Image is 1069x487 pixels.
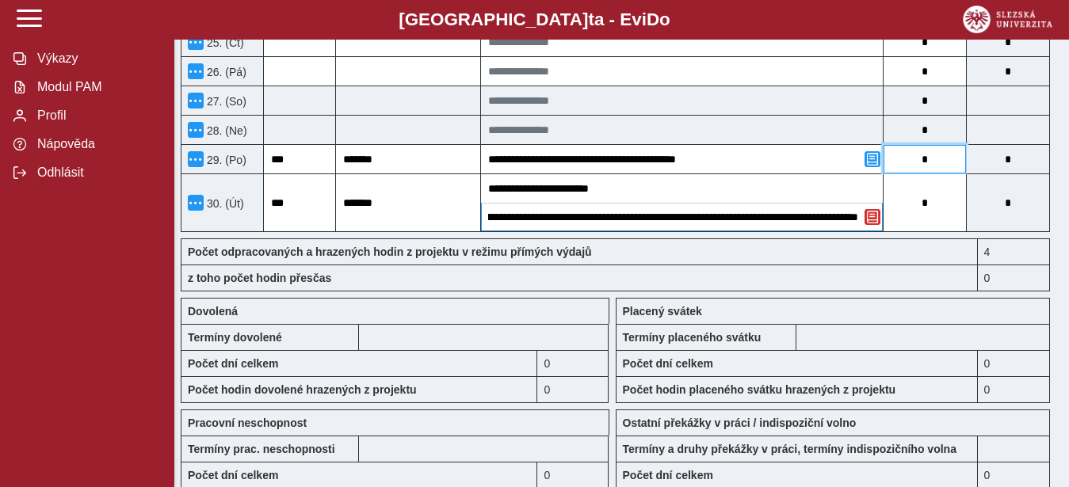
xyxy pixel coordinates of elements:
div: 0 [978,350,1050,376]
b: Ostatní překážky v práci / indispoziční volno [623,417,857,429]
span: Profil [32,108,161,123]
div: 0 [978,376,1050,403]
b: Dovolená [188,305,238,318]
b: z toho počet hodin přesčas [188,272,331,284]
b: Počet hodin dovolené hrazených z projektu [188,383,417,396]
div: 0 [978,264,1050,291]
b: Placený svátek [623,305,702,318]
span: Výkazy [32,51,161,66]
span: 28. (Ne) [204,124,247,137]
div: 0 [537,376,609,403]
b: Počet odpracovaných a hrazených hodin z projektu v režimu přímých výdajů [188,245,592,258]
span: D [647,10,659,29]
span: o [659,10,670,29]
span: 29. (Po) [204,154,246,166]
span: 30. (Út) [204,197,244,210]
div: 0 [537,350,609,376]
span: Modul PAM [32,80,161,94]
img: logo_web_su.png [963,6,1052,33]
span: t [588,10,594,29]
b: Počet dní celkem [623,469,713,481]
button: Menu [188,151,204,167]
b: Počet dní celkem [623,357,713,370]
b: Počet dní celkem [188,469,278,481]
b: Termíny dovolené [188,331,282,344]
button: Přidat poznámku [865,151,880,167]
span: Nápověda [32,137,161,151]
b: Počet dní celkem [188,357,278,370]
span: 26. (Pá) [204,66,246,78]
span: 25. (Čt) [204,36,244,49]
b: [GEOGRAPHIC_DATA] a - Evi [48,10,1021,30]
b: Pracovní neschopnost [188,417,307,429]
span: Odhlásit [32,166,161,180]
button: Menu [188,93,204,108]
button: Odstranit poznámku [865,209,880,225]
b: Termíny a druhy překážky v práci, termíny indispozičního volna [623,443,956,455]
b: Počet hodin placeného svátku hrazených z projektu [623,383,896,396]
span: 27. (So) [204,95,246,108]
button: Menu [188,122,204,138]
button: Menu [188,34,204,50]
b: Termíny prac. neschopnosti [188,443,335,455]
button: Menu [188,63,204,79]
b: Termíny placeného svátku [623,331,762,344]
div: 4 [978,238,1050,264]
button: Menu [188,195,204,211]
